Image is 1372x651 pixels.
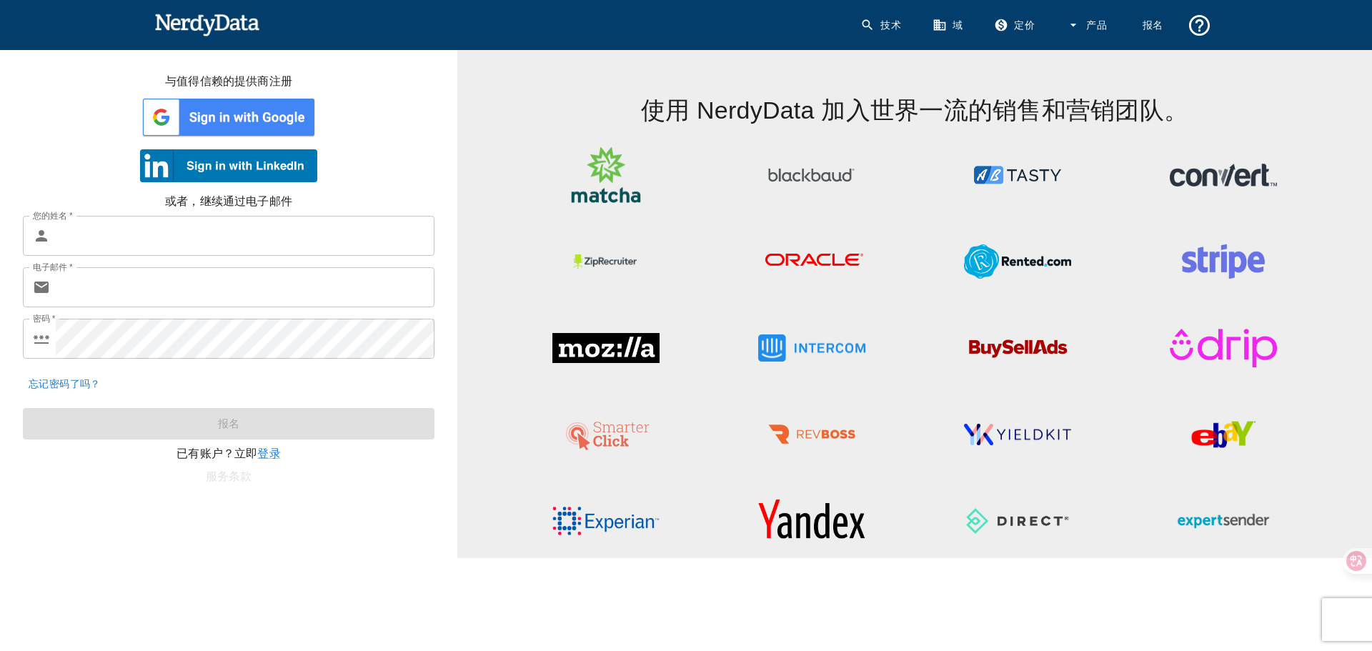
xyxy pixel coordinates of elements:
[552,143,660,207] img: 抹茶
[641,96,1188,124] font: 使用 NerdyData 加入世界一流的销售和营销团队。
[1170,489,1277,553] img: 专家发件人
[758,402,865,467] img: 牧师老板
[1014,19,1035,31] font: 定价
[964,402,1071,467] img: YieldKit
[758,316,865,380] img: 对讲机
[953,19,963,31] font: 域
[177,447,257,459] font: 已有账户？立即
[552,229,660,294] img: ZipRecruiter
[1170,229,1277,294] img: 条纹
[206,470,252,482] a: 服务条款
[552,316,660,380] img: Mozilla
[758,229,865,294] img: 甲骨文
[852,7,913,44] a: 技术
[1170,316,1277,380] img: 滴
[1086,19,1107,31] font: 产品
[33,314,50,323] font: 密码
[964,143,1071,207] img: ABTasty
[29,378,101,389] font: 忘记密码了吗？
[924,7,974,44] a: 域
[552,402,660,467] img: SmarterClick
[1130,7,1175,44] a: 报名
[964,229,1071,294] img: 已租
[964,316,1071,380] img: 买卖广告
[165,75,292,87] font: 与值得信赖的提供商注册
[23,370,106,397] a: 忘记密码了吗？
[33,211,67,220] font: 您的姓名
[880,19,901,31] font: 技术
[1181,7,1218,44] button: 支持和文档
[165,195,292,207] font: 或者，继续通过电子邮件
[985,7,1046,44] a: 定价
[33,262,67,272] font: 电子邮件
[257,447,280,459] a: 登录
[1170,402,1277,467] img: 易趣
[1143,19,1163,31] font: 报名
[552,489,660,553] img: 益博睿
[964,489,1071,553] img: 直接的
[758,489,865,553] img: Yandex
[1058,7,1118,44] button: 产品
[154,10,259,39] img: NerdyData.com
[758,143,865,207] img: 布莱克波特
[1170,143,1277,207] img: 转变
